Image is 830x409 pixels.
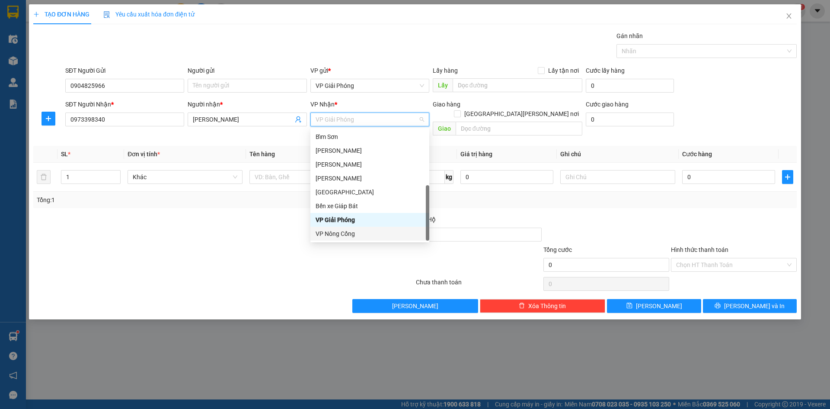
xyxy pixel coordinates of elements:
[616,32,643,39] label: Gán nhãn
[392,301,438,311] span: [PERSON_NAME]
[65,66,184,75] div: SĐT Người Gửi
[74,45,125,54] span: GP1208250106
[724,301,785,311] span: [PERSON_NAME] và In
[433,101,460,108] span: Giao hàng
[37,195,320,205] div: Tổng: 1
[37,170,51,184] button: delete
[626,303,632,309] span: save
[636,301,682,311] span: [PERSON_NAME]
[433,122,456,135] span: Giao
[133,171,237,184] span: Khác
[445,170,453,184] span: kg
[310,158,429,171] div: Thái Nguyên
[103,11,110,18] img: icon
[785,13,792,19] span: close
[33,11,39,17] span: plus
[456,122,582,135] input: Dọc đường
[777,4,801,29] button: Close
[316,215,424,225] div: VP Giải Phóng
[22,37,69,55] span: SĐT XE 0867 585 938
[103,11,195,18] span: Yêu cầu xuất hóa đơn điện tử
[586,101,629,108] label: Cước giao hàng
[310,130,429,144] div: Bỉm Sơn
[316,79,424,92] span: VP Giải Phóng
[128,151,160,158] span: Đơn vị tính
[188,66,306,75] div: Người gửi
[310,101,335,108] span: VP Nhận
[543,246,572,253] span: Tổng cước
[586,79,674,93] input: Cước lấy hàng
[586,113,674,126] input: Cước giao hàng
[310,185,429,199] div: Bắc Ninh
[415,277,543,293] div: Chưa thanh toán
[249,170,364,184] input: VD: Bàn, Ghế
[433,78,453,92] span: Lấy
[703,299,797,313] button: printer[PERSON_NAME] và In
[715,303,721,309] span: printer
[4,30,17,60] img: logo
[782,170,793,184] button: plus
[316,132,424,142] div: Bỉm Sơn
[586,67,625,74] label: Cước lấy hàng
[22,57,69,76] strong: PHIẾU BIÊN NHẬN
[65,100,184,109] div: SĐT Người Nhận
[782,174,793,180] span: plus
[310,144,429,158] div: Hà Trung
[416,216,436,223] span: Thu Hộ
[316,229,424,238] div: VP Nông Cống
[607,299,701,313] button: save[PERSON_NAME]
[316,187,424,197] div: [GEOGRAPHIC_DATA]
[310,199,429,213] div: Bến xe Giáp Bát
[316,113,424,126] span: VP Giải Phóng
[310,171,429,185] div: Như Thanh
[557,146,679,163] th: Ghi chú
[310,66,429,75] div: VP gửi
[316,146,424,155] div: [PERSON_NAME]
[433,67,458,74] span: Lấy hàng
[352,299,478,313] button: [PERSON_NAME]
[249,151,275,158] span: Tên hàng
[671,246,728,253] label: Hình thức thanh toán
[528,301,566,311] span: Xóa Thông tin
[61,151,68,158] span: SL
[560,170,675,184] input: Ghi Chú
[188,100,306,109] div: Người nhận
[461,109,582,119] span: [GEOGRAPHIC_DATA][PERSON_NAME] nơi
[19,7,73,35] strong: CHUYỂN PHÁT NHANH ĐÔNG LÝ
[316,160,424,169] div: [PERSON_NAME]
[682,151,712,158] span: Cước hàng
[310,213,429,227] div: VP Giải Phóng
[33,11,89,18] span: TẠO ĐƠN HÀNG
[460,170,553,184] input: 0
[519,303,525,309] span: delete
[295,116,302,123] span: user-add
[316,201,424,211] div: Bến xe Giáp Bát
[460,151,492,158] span: Giá trị hàng
[480,299,606,313] button: deleteXóa Thông tin
[42,115,55,122] span: plus
[41,112,55,126] button: plus
[453,78,582,92] input: Dọc đường
[545,66,582,75] span: Lấy tận nơi
[310,227,429,241] div: VP Nông Cống
[316,174,424,183] div: [PERSON_NAME]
